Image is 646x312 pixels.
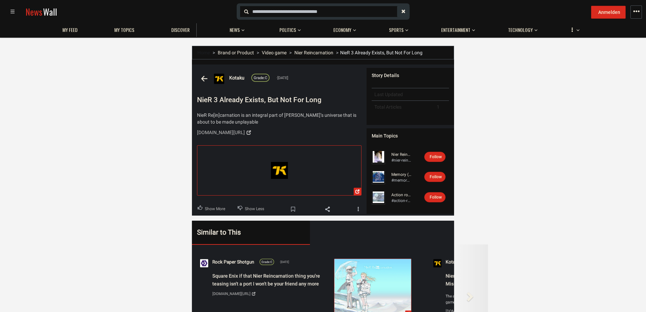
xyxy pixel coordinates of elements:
img: Profile picture of Rock Paper Shotgun [200,259,208,267]
span: Grade: [254,76,265,80]
a: Nier Reincarnation [391,152,412,158]
span: Follow [430,195,442,200]
a: Kotaku [446,258,460,265]
button: Entertainment [438,20,475,37]
a: Memory (game) [391,172,412,178]
a: Action role-playing game [391,192,412,198]
img: Profile picture of Nier Reincarnation [372,150,385,164]
a: Sports [386,23,407,37]
td: Total Articles [372,101,434,113]
button: Downvote [232,203,270,216]
div: Similar to This [197,227,285,237]
span: Technology [508,27,533,33]
img: Profile picture of Action role-playing game [372,190,385,204]
span: Show Less [245,205,264,214]
img: Profile picture of Kotaku [433,259,442,267]
button: Upvote [192,203,231,216]
a: Rock Paper Shotgun [212,258,254,265]
span: Follow [430,154,442,159]
span: Show More [205,205,225,214]
h1: NieR 3 Already Exists, But Not For Long [197,96,321,104]
a: Home [197,50,210,55]
a: NewsWall [25,5,57,18]
span: My Feed [62,27,78,33]
span: Economy [333,27,351,33]
div: [DOMAIN_NAME][URL] [212,290,251,296]
span: Entertainment [441,27,470,33]
span: Bookmark [283,204,303,215]
a: Brand or Product [218,50,254,55]
div: C [261,260,272,264]
td: 1 [434,101,449,113]
div: Main Topics [372,132,449,139]
a: Grade:C [259,258,274,265]
button: News [226,20,247,37]
span: Square Enix if that Nier Reincarnation thing you're teasing isn't a port I won't be your friend a... [212,273,320,287]
a: [DOMAIN_NAME][URL] [212,289,330,298]
span: Wall [43,5,57,18]
div: #action-role-playing-game [391,198,412,204]
div: [DOMAIN_NAME][URL] [197,129,245,136]
a: Video game [262,50,287,55]
span: Share [318,204,337,215]
img: Profile picture of Kotaku [214,74,224,84]
span: Politics [279,27,296,33]
div: #memory-game [391,178,412,183]
span: Discover [171,27,190,33]
span: Anmelden [598,10,620,15]
h2: NieR Re[in]carnation is an integral part of [PERSON_NAME]’s universe that is about to be made unp... [197,112,361,125]
a: Grade:C [251,74,270,82]
a: Politics [276,23,299,37]
span: [DATE] [279,259,289,264]
a: Technology [505,23,536,37]
img: NieR 3 Already Exists, But Not For Long [271,162,288,179]
button: Politics [276,20,301,37]
a: [DOMAIN_NAME][URL] [197,127,361,139]
span: Nier Reincarnation’s Final Chapter Is Out Now, Don’t Miss It [446,273,557,287]
div: Story Details [372,72,449,79]
button: Economy [330,20,356,37]
span: News [25,5,42,18]
a: NieR 3 Already Exists, But Not For Long [197,145,361,196]
div: #nier-reincarnation [391,158,412,163]
a: Economy [330,23,355,37]
span: News [230,27,240,33]
a: Entertainment [438,23,474,37]
td: Last Updated [372,88,434,101]
div: C [254,75,267,81]
span: NieR 3 Already Exists, But Not For Long [340,50,423,55]
span: Sports [389,27,404,33]
button: Sports [386,20,408,37]
span: Follow [430,175,442,179]
a: News [226,23,243,37]
span: [DATE] [276,75,288,81]
span: My topics [114,27,134,33]
a: Kotaku [229,74,244,81]
a: Nier Reincarnation [294,50,333,55]
button: Anmelden [591,6,626,19]
span: Grade: [261,260,270,263]
span: The appropriately titled chapter, Goodbye, concludes the mobile game’s story ahead of an April ... [446,293,564,305]
button: Technology [505,20,537,37]
img: Profile picture of Memory (game) [372,170,385,184]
